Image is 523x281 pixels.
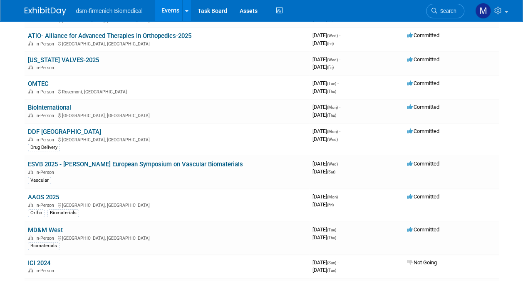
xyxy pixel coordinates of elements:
span: - [339,128,340,134]
img: In-Person Event [28,268,33,272]
span: In-Person [35,41,57,47]
span: [DATE] [312,104,340,110]
div: Rosemont, [GEOGRAPHIC_DATA] [28,88,306,95]
span: - [339,193,340,200]
span: Committed [407,56,439,63]
a: OMTEC [28,80,49,88]
span: dsm-firmenich Biomedical [76,8,143,14]
span: In-Person [35,65,57,70]
span: [DATE] [312,88,336,94]
span: Committed [407,80,439,86]
img: ExhibitDay [25,7,66,15]
span: In-Person [35,18,57,23]
span: In-Person [35,236,57,241]
span: Committed [407,104,439,110]
a: MD&M West [28,226,63,234]
div: Biomaterials [47,209,79,217]
span: (Thu) [327,89,336,94]
span: [DATE] [312,136,338,142]
div: [GEOGRAPHIC_DATA], [GEOGRAPHIC_DATA] [28,112,306,118]
span: - [337,259,339,266]
span: [DATE] [312,267,336,273]
span: [DATE] [312,112,336,118]
span: (Wed) [327,33,338,38]
span: Committed [407,161,439,167]
span: - [339,32,340,38]
span: In-Person [35,170,57,175]
div: Ortho [28,209,45,217]
div: Vascular [28,177,51,184]
div: [GEOGRAPHIC_DATA], [GEOGRAPHIC_DATA] [28,201,306,208]
span: (Sun) [327,261,336,265]
img: In-Person Event [28,236,33,240]
span: (Wed) [327,162,338,166]
span: [DATE] [312,16,334,23]
img: In-Person Event [28,41,33,45]
span: (Fri) [327,18,334,22]
div: Biomaterials [28,242,59,250]
span: [DATE] [312,32,340,38]
span: (Thu) [327,113,336,118]
a: AAOS 2025 [28,193,59,201]
span: (Sat) [327,170,335,174]
img: In-Person Event [28,170,33,174]
div: Drug Delivery [28,144,60,151]
span: - [339,56,340,63]
span: Search [437,8,456,14]
span: [DATE] [312,80,339,86]
span: (Fri) [327,203,334,207]
span: In-Person [35,203,57,208]
span: - [337,80,339,86]
span: [DATE] [312,161,340,167]
span: [DATE] [312,193,340,200]
span: [DATE] [312,168,335,175]
span: (Mon) [327,195,338,199]
a: DDF [GEOGRAPHIC_DATA] [28,128,101,135]
div: [GEOGRAPHIC_DATA], [GEOGRAPHIC_DATA] [28,40,306,47]
span: In-Person [35,268,57,273]
span: - [337,226,339,233]
span: (Wed) [327,137,338,142]
span: - [339,161,340,167]
a: Search [426,4,464,18]
span: In-Person [35,89,57,95]
img: In-Person Event [28,89,33,93]
a: BioInternational [28,104,71,111]
img: In-Person Event [28,65,33,69]
span: (Wed) [327,58,338,62]
a: ATiO- Alliance for Advanced Therapies in Orthopedics-2025 [28,32,191,40]
a: [US_STATE] VALVES-2025 [28,56,99,64]
span: [DATE] [312,56,340,63]
a: ICI 2024 [28,259,50,267]
span: [DATE] [312,234,336,241]
span: Committed [407,193,439,200]
span: In-Person [35,137,57,143]
span: Committed [407,226,439,233]
span: Not Going [407,259,437,266]
span: [DATE] [312,128,340,134]
span: (Mon) [327,105,338,110]
span: [DATE] [312,64,334,70]
span: (Tue) [327,268,336,273]
span: (Fri) [327,65,334,70]
a: ESVB 2025 - [PERSON_NAME] European Symposium on Vascular Biomaterials [28,161,243,168]
span: (Mon) [327,129,338,134]
span: Committed [407,128,439,134]
img: In-Person Event [28,203,33,207]
span: - [339,104,340,110]
div: [GEOGRAPHIC_DATA], [GEOGRAPHIC_DATA] [28,234,306,241]
img: Melanie Davison [475,3,491,19]
span: Committed [407,32,439,38]
span: In-Person [35,113,57,118]
div: [GEOGRAPHIC_DATA], [GEOGRAPHIC_DATA] [28,136,306,143]
span: (Tue) [327,228,336,232]
img: In-Person Event [28,137,33,141]
span: [DATE] [312,40,334,46]
span: (Thu) [327,236,336,240]
img: In-Person Event [28,113,33,117]
span: (Tue) [327,81,336,86]
span: (Fri) [327,41,334,46]
span: [DATE] [312,259,339,266]
span: [DATE] [312,201,334,208]
span: [DATE] [312,226,339,233]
